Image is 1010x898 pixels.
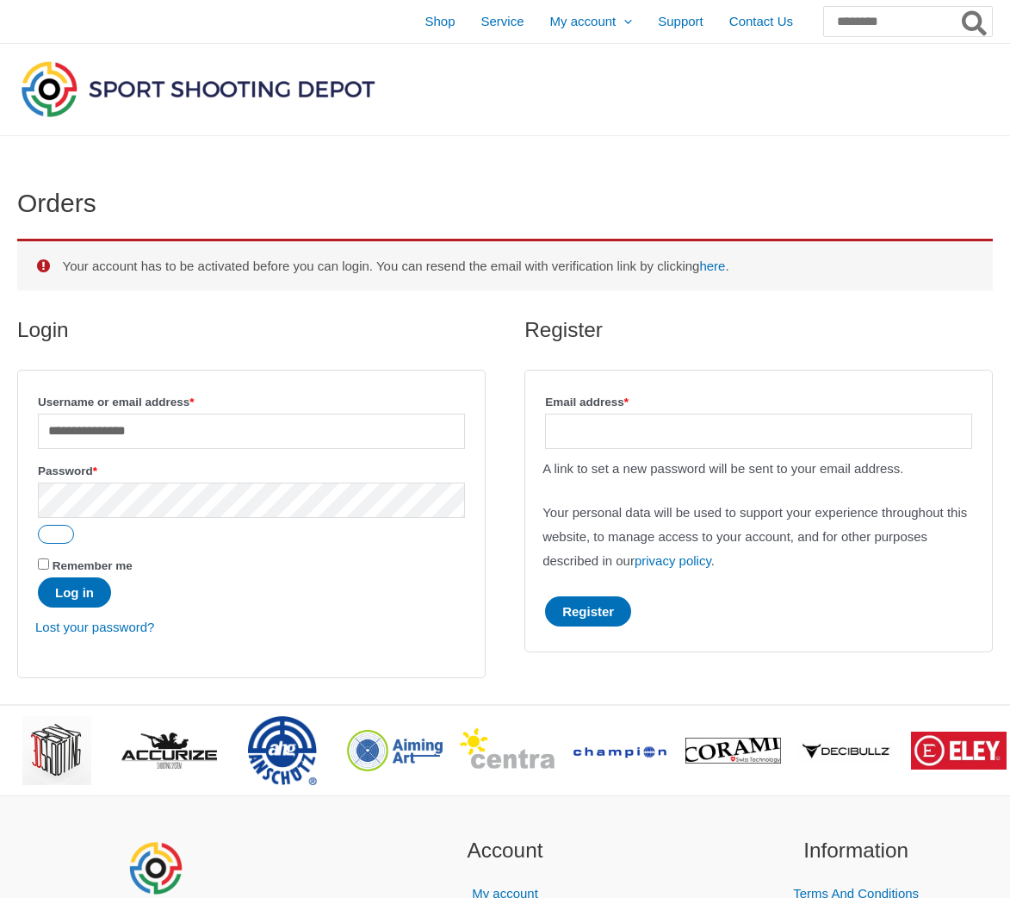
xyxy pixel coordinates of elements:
[35,620,154,634] a: Lost your password?
[17,188,993,219] h1: Orders
[958,7,992,36] button: Search
[38,577,111,608] button: Log in
[63,254,968,278] li: Your account has to be activated before you can login. You can resend the email with verification...
[53,559,133,572] span: Remember me
[542,501,975,573] p: Your personal data will be used to support your experience throughout this website, to manage acc...
[351,835,660,867] h2: Account
[635,553,711,568] a: privacy policy
[38,525,74,544] button: Show password
[17,57,379,121] img: Sport Shooting Depot
[38,459,465,483] label: Password
[699,259,725,273] a: here
[545,596,631,627] button: Register
[17,316,486,344] h2: Login
[545,390,972,414] label: Email address
[38,390,465,414] label: Username or email address
[702,835,1010,867] h2: Information
[524,316,993,344] h2: Register
[911,732,1007,769] img: brand logo
[38,558,49,570] input: Remember me
[542,457,975,481] p: A link to set a new password will be sent to your email address.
